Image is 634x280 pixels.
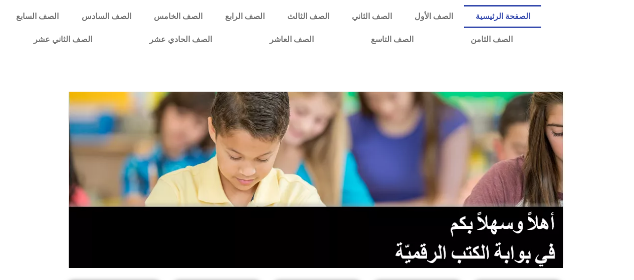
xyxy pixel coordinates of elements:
a: الصفحة الرئيسية [464,5,541,28]
a: الصف الثاني عشر [5,28,121,51]
a: الصف الثامن [442,28,541,51]
a: الصف الحادي عشر [121,28,241,51]
a: الصف الثالث [276,5,340,28]
a: الصف السابع [5,5,70,28]
a: الصف العاشر [241,28,342,51]
a: الصف التاسع [342,28,442,51]
a: الصف السادس [70,5,142,28]
a: الصف الثاني [340,5,403,28]
a: الصف الخامس [142,5,214,28]
a: الصف الرابع [214,5,276,28]
a: الصف الأول [403,5,464,28]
